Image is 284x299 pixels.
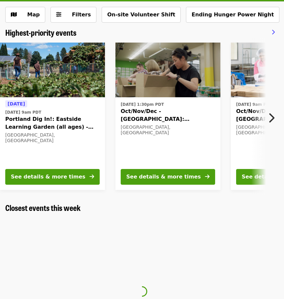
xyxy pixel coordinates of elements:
time: [DATE] 9am PDT [5,109,41,115]
span: Portland Dig In!: Eastside Learning Garden (all ages) - Aug/Sept/Oct [5,115,100,131]
div: [GEOGRAPHIC_DATA], [GEOGRAPHIC_DATA] [121,124,215,136]
img: Oct/Nov/Dec - Portland: Repack/Sort (age 8+) organized by Oregon Food Bank [115,43,220,98]
i: arrow-right icon [205,174,210,180]
span: [DATE] [8,101,25,106]
div: See details & more times [11,173,85,181]
i: chevron-right icon [272,29,275,35]
button: Show map view [5,7,45,23]
a: Closest events this week [5,203,81,213]
time: [DATE] 9am PDT [236,102,272,107]
button: Ending Hunger Power Night [186,7,279,23]
span: Filters [72,11,91,18]
div: [GEOGRAPHIC_DATA], [GEOGRAPHIC_DATA] [5,132,100,143]
span: Map [27,11,40,18]
button: Next item [262,109,284,127]
button: On-site Volunteer Shift [102,7,181,23]
i: sliders-h icon [56,11,61,18]
i: map icon [11,11,17,18]
button: See details & more times [5,169,100,185]
button: See details & more times [121,169,215,185]
time: [DATE] 1:30pm PDT [121,102,164,107]
i: chevron-right icon [268,112,274,124]
span: Oct/Nov/Dec - [GEOGRAPHIC_DATA]: Repack/Sort (age [DEMOGRAPHIC_DATA]+) [121,107,215,123]
i: arrow-right icon [90,174,94,180]
span: Closest events this week [5,202,81,213]
button: Filters (0 selected) [51,7,96,23]
div: See details & more times [126,173,201,181]
a: Highest-priority events [5,28,76,37]
span: Highest-priority events [5,27,76,38]
a: See details for "Oct/Nov/Dec - Portland: Repack/Sort (age 8+)" [115,43,220,190]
